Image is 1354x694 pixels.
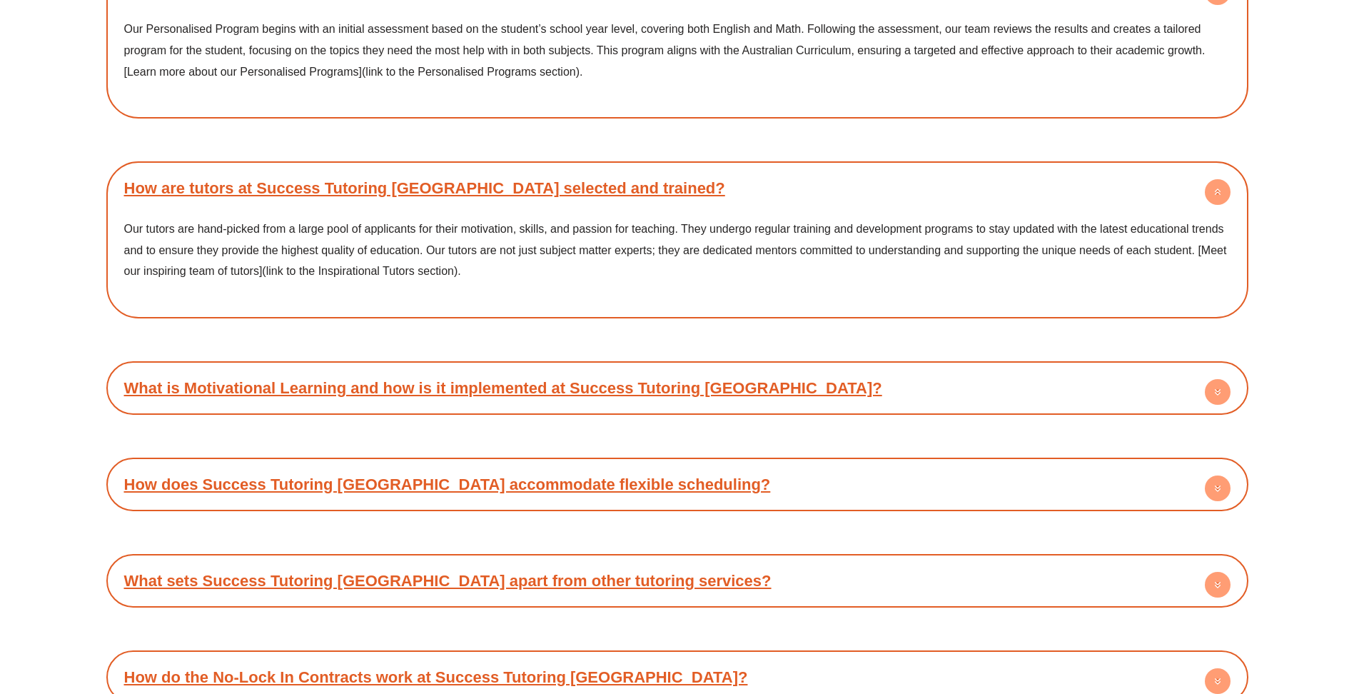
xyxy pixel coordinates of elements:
[124,668,748,686] a: How do the No-Lock In Contracts work at Success Tutoring [GEOGRAPHIC_DATA]?
[124,179,725,197] a: How are tutors at Success Tutoring [GEOGRAPHIC_DATA] selected and trained?
[113,169,1241,208] div: How are tutors at Success Tutoring [GEOGRAPHIC_DATA] selected and trained?
[113,368,1241,408] div: What is Motivational Learning and how is it implemented at Success Tutoring [GEOGRAPHIC_DATA]?
[113,465,1241,504] div: How does Success Tutoring [GEOGRAPHIC_DATA] accommodate flexible scheduling?
[124,476,771,493] a: How does Success Tutoring [GEOGRAPHIC_DATA] accommodate flexible scheduling?
[124,379,882,397] a: What is Motivational Learning and how is it implemented at Success Tutoring [GEOGRAPHIC_DATA]?
[124,572,772,590] a: What sets Success Tutoring [GEOGRAPHIC_DATA] apart from other tutoring services?
[124,223,1227,277] span: Our tutors are hand-picked from a large pool of applicants for their motivation, skills, and pass...
[124,23,1206,77] span: Our Personalised Program begins with an initial assessment based on the student’s school year lev...
[113,8,1241,111] div: What is the Personalised Program at Success Tutoring [GEOGRAPHIC_DATA]?
[113,561,1241,600] div: What sets Success Tutoring [GEOGRAPHIC_DATA] apart from other tutoring services?
[1116,533,1354,694] iframe: Chat Widget
[113,208,1241,311] div: How are tutors at Success Tutoring [GEOGRAPHIC_DATA] selected and trained?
